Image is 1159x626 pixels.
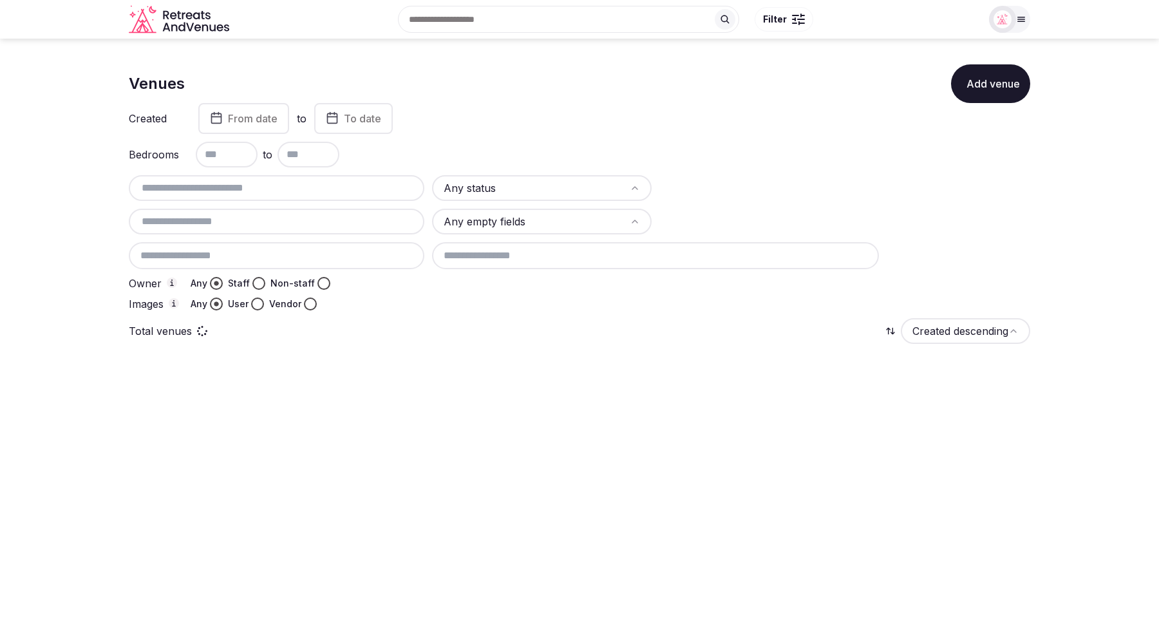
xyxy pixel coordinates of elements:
[198,103,289,134] button: From date
[129,73,185,95] h1: Venues
[270,277,315,290] label: Non-staff
[129,113,180,124] label: Created
[763,13,787,26] span: Filter
[228,277,250,290] label: Staff
[167,278,177,288] button: Owner
[191,277,207,290] label: Any
[269,298,301,310] label: Vendor
[191,298,207,310] label: Any
[994,10,1012,28] img: Matt Grant Oakes
[297,111,306,126] label: to
[951,64,1030,103] button: Add venue
[129,278,180,289] label: Owner
[129,149,180,160] label: Bedrooms
[129,5,232,34] svg: Retreats and Venues company logo
[344,112,381,125] span: To date
[263,147,272,162] span: to
[129,298,180,310] label: Images
[228,112,278,125] span: From date
[228,298,249,310] label: User
[314,103,393,134] button: To date
[129,5,232,34] a: Visit the homepage
[755,7,813,32] button: Filter
[129,324,192,338] p: Total venues
[169,298,179,308] button: Images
